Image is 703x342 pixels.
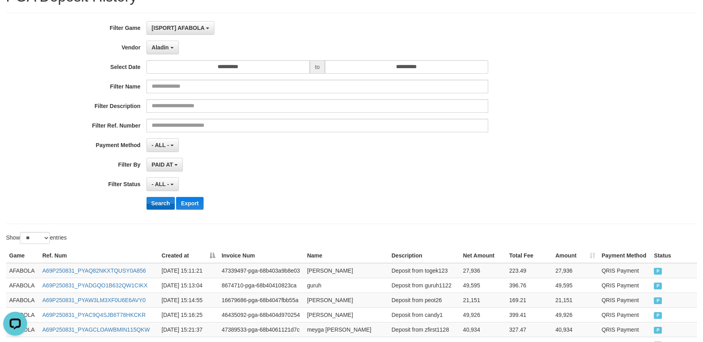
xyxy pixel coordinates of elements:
[152,25,204,31] span: [ISPORT] AFABOLA
[6,263,39,278] td: AFABOLA
[147,197,175,210] button: Search
[158,263,218,278] td: [DATE] 15:11:21
[506,293,552,307] td: 169.21
[552,307,598,322] td: 49,926
[460,322,506,337] td: 40,934
[388,278,460,293] td: Deposit from guruh1122
[388,248,460,263] th: Description
[506,307,552,322] td: 399.41
[654,283,662,289] span: PAID
[654,327,662,334] span: PAID
[598,263,651,278] td: QRIS Payment
[147,158,183,171] button: PAID AT
[6,307,39,322] td: AFABOLA
[42,282,148,289] a: A69P250831_PYADGQO1B632QW1CIKX
[304,278,388,293] td: guruh
[152,142,169,148] span: - ALL -
[158,248,218,263] th: Created at: activate to sort column descending
[42,326,150,333] a: A69P250831_PYAGCLOAWBMIN115QKW
[6,248,39,263] th: Game
[310,60,325,74] span: to
[388,293,460,307] td: Deposit from peot26
[598,293,651,307] td: QRIS Payment
[42,267,146,274] a: A69P250831_PYAQ82NKXTQUSY0A856
[158,293,218,307] td: [DATE] 15:14:55
[651,248,697,263] th: Status
[39,248,158,263] th: Ref. Num
[304,293,388,307] td: [PERSON_NAME]
[152,181,169,187] span: - ALL -
[460,248,506,263] th: Net Amount
[218,278,304,293] td: 8674710-pga-68b40410823ca
[460,263,506,278] td: 27,936
[304,322,388,337] td: meyga [PERSON_NAME]
[147,138,179,152] button: - ALL -
[158,322,218,337] td: [DATE] 15:21:37
[654,312,662,319] span: PAID
[388,322,460,337] td: Deposit from zfirst1128
[552,293,598,307] td: 21,151
[218,322,304,337] td: 47389533-pga-68b4061121d7c
[6,232,67,244] label: Show entries
[304,248,388,263] th: Name
[218,307,304,322] td: 46435092-pga-68b404d970254
[598,248,651,263] th: Payment Method
[552,263,598,278] td: 27,936
[506,263,552,278] td: 223.49
[147,21,214,35] button: [ISPORT] AFABOLA
[147,177,179,191] button: - ALL -
[218,263,304,278] td: 47339497-pga-68b403a9b8e03
[598,307,651,322] td: QRIS Payment
[506,278,552,293] td: 396.76
[42,297,146,303] a: A69P250831_PYAW3LM3XF0U6E6AVY0
[552,322,598,337] td: 40,934
[552,278,598,293] td: 49,595
[388,263,460,278] td: Deposit from togek123
[654,268,662,275] span: PAID
[506,248,552,263] th: Total Fee
[304,307,388,322] td: [PERSON_NAME]
[598,278,651,293] td: QRIS Payment
[304,263,388,278] td: [PERSON_NAME]
[152,161,173,168] span: PAID AT
[654,297,662,304] span: PAID
[598,322,651,337] td: QRIS Payment
[158,307,218,322] td: [DATE] 15:16:25
[176,197,203,210] button: Export
[3,3,27,27] button: Open LiveChat chat widget
[6,278,39,293] td: AFABOLA
[158,278,218,293] td: [DATE] 15:13:04
[460,307,506,322] td: 49,926
[388,307,460,322] td: Deposit from candy1
[460,278,506,293] td: 49,595
[147,41,179,54] button: Aladin
[460,293,506,307] td: 21,151
[552,248,598,263] th: Amount: activate to sort column ascending
[20,232,50,244] select: Showentries
[152,44,169,51] span: Aladin
[506,322,552,337] td: 327.47
[6,293,39,307] td: AFABOLA
[218,248,304,263] th: Invoice Num
[42,312,146,318] a: A69P250831_PYAC9Q4SJB6T78HKCKR
[218,293,304,307] td: 16679686-pga-68b4047fbb55a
